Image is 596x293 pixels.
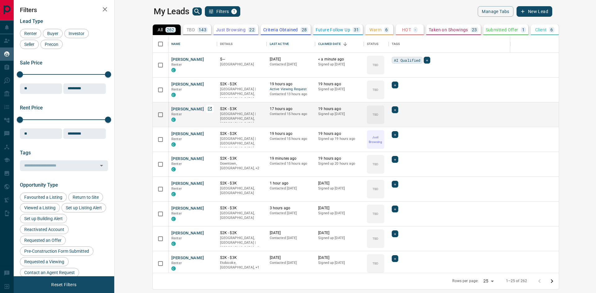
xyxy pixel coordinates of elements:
p: Signed up [DATE] [318,62,361,67]
div: Claimed Date [315,35,364,53]
p: $2K - $2K [220,131,264,136]
span: Renter [171,162,182,166]
p: TBD [372,261,378,266]
p: 19 hours ago [318,106,361,112]
p: TBD [372,162,378,166]
p: Contacted 13 hours ago [270,92,312,97]
p: [GEOGRAPHIC_DATA] | [GEOGRAPHIC_DATA], [GEOGRAPHIC_DATA] [220,87,264,101]
div: Last Active [270,35,289,53]
span: Contact an Agent Request [22,270,77,275]
button: [PERSON_NAME] [171,131,204,137]
span: AI Qualified [394,57,421,63]
p: Warm [369,28,382,32]
div: condos.ca [171,266,176,271]
span: + [426,57,428,63]
p: Criteria Obtained [263,28,298,32]
div: Status [367,35,379,53]
button: [PERSON_NAME] [171,230,204,236]
span: Renter [171,261,182,265]
div: Precon [40,40,63,49]
p: $2K - $3K [220,181,264,186]
p: TBD [372,187,378,191]
button: Open [97,161,106,170]
span: Active Viewing Request [270,87,312,92]
span: Renter [171,236,182,240]
p: Signed up [DATE] [318,260,361,265]
button: [PERSON_NAME] [171,181,204,187]
p: [GEOGRAPHIC_DATA] | [GEOGRAPHIC_DATA], [GEOGRAPHIC_DATA] [220,136,264,151]
div: Status [364,35,389,53]
button: Reset Filters [47,279,80,290]
div: Name [168,35,217,53]
button: [PERSON_NAME] [171,82,204,87]
p: Client [535,28,547,32]
p: HOT [402,28,411,32]
div: Set up Listing Alert [61,203,106,212]
div: + [392,206,398,212]
p: All [158,28,163,32]
div: condos.ca [171,68,176,72]
span: Renter [22,31,39,36]
div: + [424,57,430,64]
span: Requested an Offer [22,238,64,243]
span: 1 [232,9,236,14]
p: TBD [372,236,378,241]
p: 19 hours ago [318,131,361,136]
button: Go to next page [546,275,558,287]
h2: Filters [20,6,108,14]
p: $2K - $2K [220,82,264,87]
span: Reactivated Account [22,227,66,232]
p: Contacted 15 hours ago [270,112,312,117]
span: + [394,107,396,113]
p: Contacted [DATE] [270,236,312,241]
button: [PERSON_NAME] [171,106,204,112]
p: Signed up 20 hours ago [318,161,361,166]
p: $--- [220,57,264,62]
div: Requested an Offer [20,236,66,245]
span: Renter [171,87,182,91]
p: TBD [187,28,195,32]
span: Viewed a Listing [22,205,58,210]
span: Rent Price [20,105,43,111]
span: Renter [171,63,182,67]
p: 17 hours ago [270,106,312,112]
span: Renter [171,187,182,191]
div: condos.ca [171,192,176,196]
span: Seller [22,42,37,47]
span: + [394,82,396,88]
div: + [392,255,398,262]
p: Contacted [DATE] [270,211,312,216]
span: Return to Site [70,195,101,200]
p: $2K - $2K [220,230,264,236]
p: 28 [302,28,307,32]
p: Toronto [220,236,264,250]
span: Pre-Construction Form Submitted [22,249,91,254]
p: Signed up [DATE] [318,87,361,92]
div: Requested a Viewing [20,257,69,266]
button: [PERSON_NAME] [171,156,204,162]
div: + [392,106,398,113]
p: 1–25 of 262 [506,278,527,284]
p: Signed up [DATE] [318,112,361,117]
span: + [394,255,396,262]
p: Just Browsing [216,28,246,32]
p: $2K - $3K [220,206,264,211]
div: Last Active [267,35,315,53]
div: Contact an Agent Request [20,268,79,277]
p: Contacted 15 hours ago [270,136,312,141]
p: TBD [372,87,378,92]
p: $2K - $3K [220,106,264,112]
p: 6 [550,28,553,32]
p: Contacted 15 hours ago [270,161,312,166]
p: [DATE] [270,230,312,236]
span: Buyer [45,31,61,36]
span: + [394,156,396,162]
p: TBD [372,112,378,117]
div: Investor [64,29,89,38]
div: Set up Building Alert [20,214,67,223]
div: Favourited a Listing [20,193,67,202]
div: + [392,181,398,188]
button: search button [192,7,202,16]
button: [PERSON_NAME] [171,206,204,211]
p: [GEOGRAPHIC_DATA] | [GEOGRAPHIC_DATA], [GEOGRAPHIC_DATA] [220,112,264,126]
